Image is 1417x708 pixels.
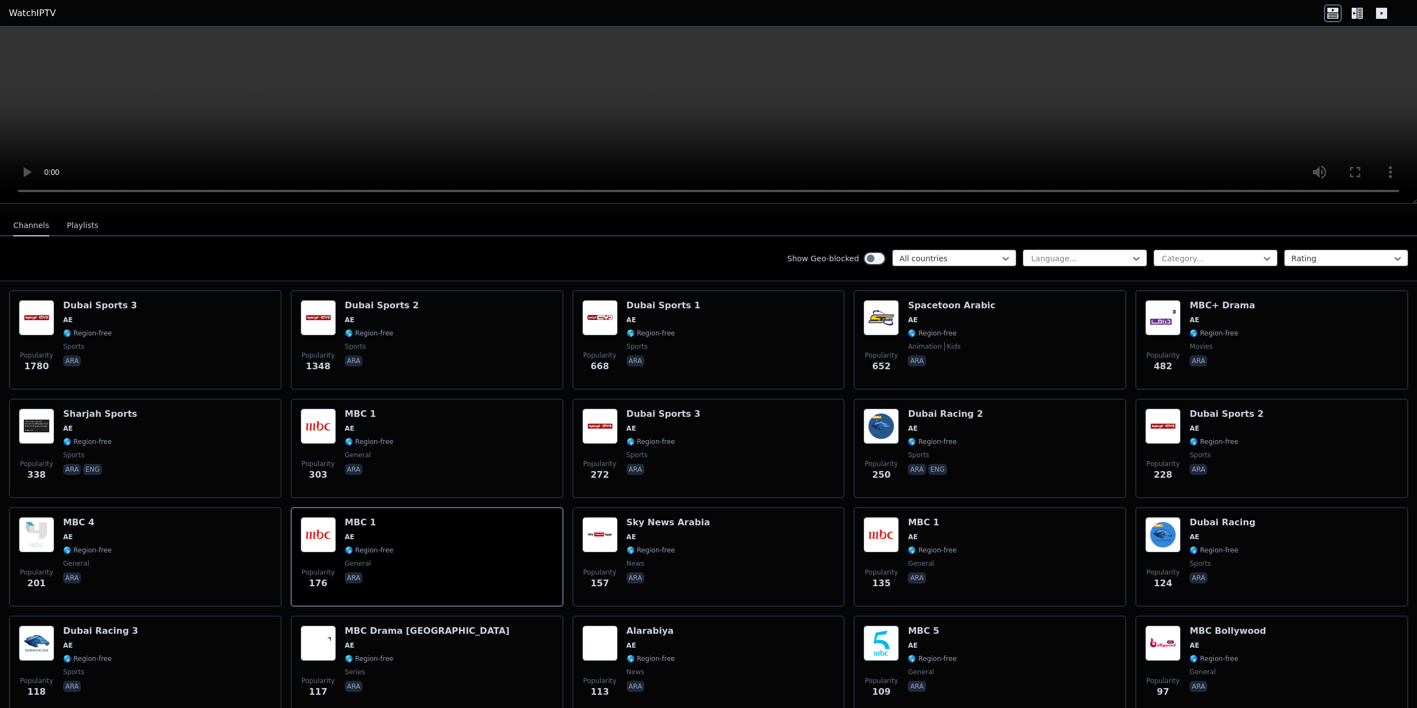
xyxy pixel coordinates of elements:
span: Popularity [302,568,335,577]
span: 🌎 Region-free [627,546,675,555]
h6: Dubai Sports 2 [345,300,419,311]
span: 🌎 Region-free [345,437,394,446]
a: WatchIPTV [9,7,56,20]
p: ara [1190,572,1207,583]
span: sports [345,342,366,351]
p: ara [627,681,644,692]
img: Dubai Sports 1 [582,300,618,335]
p: ara [345,355,363,366]
img: Dubai Racing 3 [19,626,54,661]
span: sports [63,342,84,351]
span: 🌎 Region-free [1190,654,1238,663]
span: Popularity [302,351,335,360]
span: 109 [872,685,891,699]
span: general [908,559,934,568]
span: 🌎 Region-free [63,654,112,663]
span: Popularity [1146,676,1180,685]
img: MBC 5 [863,626,899,661]
span: Popularity [865,568,898,577]
span: animation [908,342,942,351]
span: 124 [1154,577,1172,590]
span: 🌎 Region-free [1190,546,1238,555]
span: AE [627,316,636,324]
img: MBC+ Drama [1145,300,1181,335]
span: 🌎 Region-free [908,654,956,663]
h6: Dubai Racing 3 [63,626,138,637]
p: ara [908,355,925,366]
p: ara [63,681,81,692]
p: ara [627,355,644,366]
button: Channels [13,215,49,236]
span: 338 [27,468,45,482]
img: MBC Bollywood [1145,626,1181,661]
p: ara [908,681,925,692]
span: 🌎 Region-free [345,654,394,663]
button: Playlists [67,215,99,236]
p: ara [1190,464,1207,475]
span: 250 [872,468,891,482]
span: AE [63,533,73,541]
h6: Spacetoon Arabic [908,300,995,311]
span: Popularity [865,676,898,685]
p: eng [83,464,102,475]
p: ara [1190,681,1207,692]
span: sports [627,342,648,351]
span: sports [627,451,648,459]
img: MBC Drama USA [301,626,336,661]
h6: Sharjah Sports [63,409,137,420]
span: news [627,559,644,568]
h6: Sky News Arabia [627,517,710,528]
span: 🌎 Region-free [627,437,675,446]
p: eng [928,464,947,475]
span: Popularity [20,459,53,468]
span: 1780 [24,360,49,373]
span: AE [627,641,636,650]
p: ara [63,572,81,583]
span: Popularity [302,459,335,468]
img: Dubai Racing 2 [863,409,899,444]
p: ara [345,681,363,692]
span: AE [345,316,354,324]
span: 272 [591,468,609,482]
span: Popularity [20,351,53,360]
span: 157 [591,577,609,590]
span: general [1190,668,1216,676]
span: 🌎 Region-free [63,329,112,338]
span: series [345,668,365,676]
img: Dubai Sports 3 [582,409,618,444]
span: 🌎 Region-free [345,546,394,555]
span: Popularity [583,351,617,360]
span: sports [908,451,929,459]
img: MBC 1 [863,517,899,552]
label: Show Geo-blocked [787,253,859,264]
span: Popularity [20,568,53,577]
span: 🌎 Region-free [1190,329,1238,338]
img: MBC 1 [301,517,336,552]
img: Dubai Sports 2 [1145,409,1181,444]
h6: MBC 4 [63,517,112,528]
p: ara [63,355,81,366]
span: sports [1190,559,1211,568]
span: AE [1190,424,1199,433]
span: AE [908,424,917,433]
span: 113 [591,685,609,699]
span: general [63,559,89,568]
h6: Dubai Sports 1 [627,300,701,311]
span: sports [63,451,84,459]
span: 228 [1154,468,1172,482]
h6: Dubai Racing [1190,517,1255,528]
span: AE [627,533,636,541]
span: 🌎 Region-free [908,329,956,338]
span: AE [1190,316,1199,324]
span: 🌎 Region-free [345,329,394,338]
span: Popularity [20,676,53,685]
span: 🌎 Region-free [63,546,112,555]
span: 176 [309,577,327,590]
span: 135 [872,577,891,590]
span: general [345,451,371,459]
span: AE [63,424,73,433]
span: 🌎 Region-free [627,654,675,663]
span: AE [345,533,354,541]
span: 🌎 Region-free [627,329,675,338]
span: Popularity [1146,459,1180,468]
